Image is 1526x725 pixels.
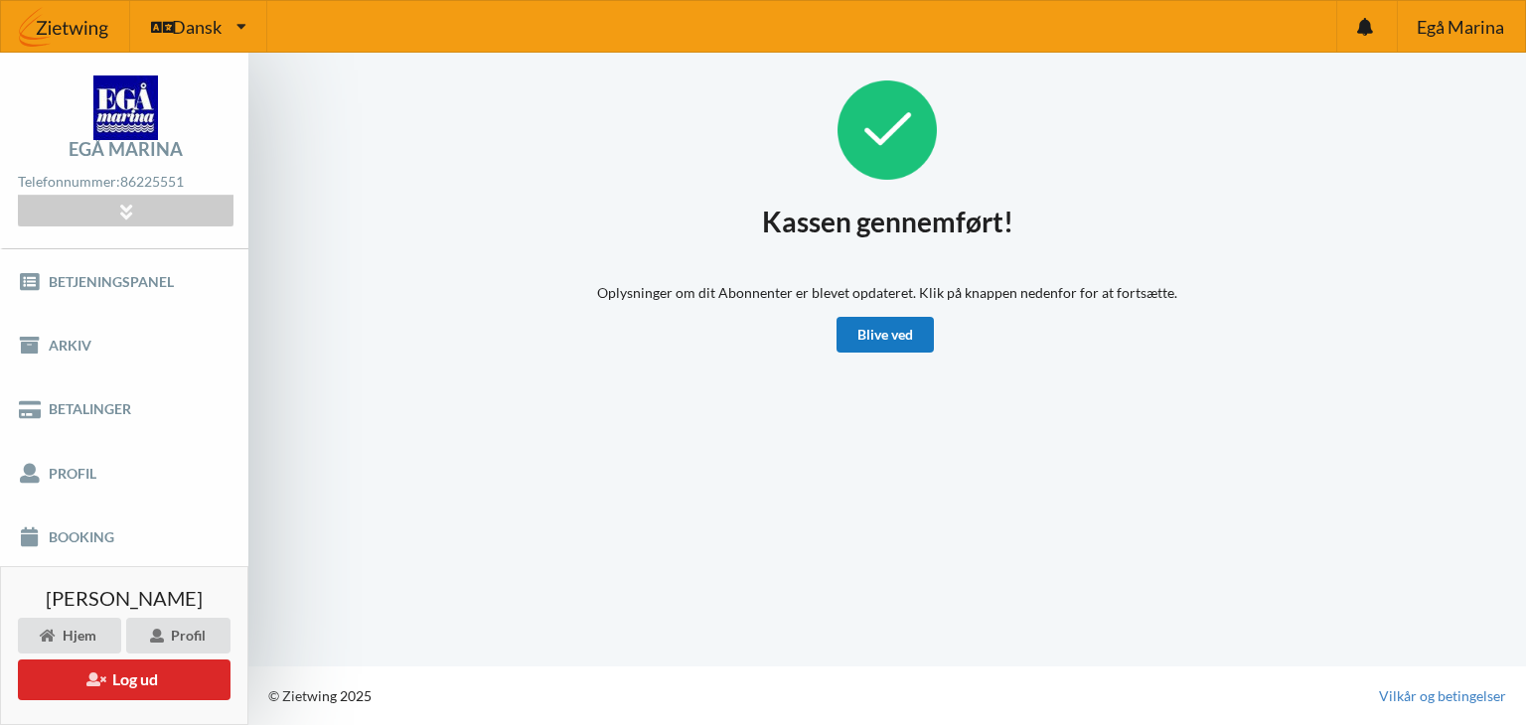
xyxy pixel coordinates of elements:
p: Oplysninger om dit Abonnenter er blevet opdateret. Klik på knappen nedenfor for at fortsætte. [597,283,1177,303]
div: Telefonnummer: [18,169,232,196]
span: [PERSON_NAME] [46,588,203,608]
img: Success [838,80,937,180]
img: logo [93,75,158,140]
span: Dansk [172,18,222,36]
div: Egå Marina [69,140,183,158]
strong: 86225551 [120,173,184,190]
h1: Kassen gennemført! [762,204,1013,239]
div: Hjem [18,618,121,653]
a: Blive ved [837,317,934,353]
span: Egå Marina [1417,18,1504,36]
a: Vilkår og betingelser [1379,686,1506,706]
div: Profil [126,618,230,653]
button: Log ud [18,659,230,700]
